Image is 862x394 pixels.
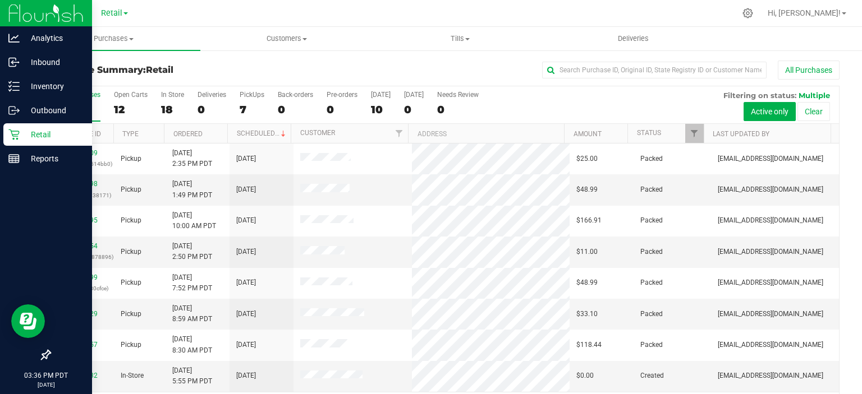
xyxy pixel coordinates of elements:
[161,91,184,99] div: In Store
[114,103,148,116] div: 12
[172,365,212,387] span: [DATE] 5:55 PM PDT
[640,340,663,350] span: Packed
[373,27,547,50] a: Tills
[371,91,391,99] div: [DATE]
[236,154,256,164] span: [DATE]
[640,184,663,195] span: Packed
[236,247,256,257] span: [DATE]
[236,340,256,350] span: [DATE]
[640,370,664,381] span: Created
[49,65,313,75] h3: Purchase Summary:
[5,370,87,381] p: 03:36 PM PDT
[278,91,313,99] div: Back-orders
[172,303,212,325] span: [DATE] 8:59 AM PDT
[121,340,141,350] span: Pickup
[8,129,20,140] inline-svg: Retail
[574,130,602,138] a: Amount
[8,57,20,68] inline-svg: Inbound
[146,64,173,75] span: Retail
[200,27,374,50] a: Customers
[201,34,373,44] span: Customers
[198,103,226,116] div: 0
[114,91,148,99] div: Open Carts
[5,381,87,389] p: [DATE]
[172,334,212,355] span: [DATE] 8:30 AM PDT
[236,215,256,226] span: [DATE]
[237,129,288,137] a: Scheduled
[723,91,796,100] span: Filtering on status:
[389,124,408,143] a: Filter
[8,33,20,44] inline-svg: Analytics
[576,184,598,195] span: $48.99
[640,247,663,257] span: Packed
[576,215,602,226] span: $166.91
[327,91,357,99] div: Pre-orders
[161,103,184,116] div: 18
[121,247,141,257] span: Pickup
[101,8,122,18] span: Retail
[122,130,139,138] a: Type
[8,81,20,92] inline-svg: Inventory
[327,103,357,116] div: 0
[172,148,212,169] span: [DATE] 2:35 PM PDT
[20,104,87,117] p: Outbound
[57,159,107,169] p: (13417e70ee514bb0)
[20,152,87,165] p: Reports
[797,102,830,121] button: Clear
[718,277,823,288] span: [EMAIL_ADDRESS][DOMAIN_NAME]
[121,215,141,226] span: Pickup
[121,309,141,319] span: Pickup
[240,103,264,116] div: 7
[8,105,20,116] inline-svg: Outbound
[778,61,840,80] button: All Purchases
[27,27,200,50] a: Purchases
[121,370,144,381] span: In-Store
[640,215,663,226] span: Packed
[121,277,141,288] span: Pickup
[576,309,598,319] span: $33.10
[20,128,87,141] p: Retail
[576,370,594,381] span: $0.00
[718,154,823,164] span: [EMAIL_ADDRESS][DOMAIN_NAME]
[236,277,256,288] span: [DATE]
[718,309,823,319] span: [EMAIL_ADDRESS][DOMAIN_NAME]
[172,179,212,200] span: [DATE] 1:49 PM PDT
[57,252,107,262] p: (abbb08b568878896)
[718,184,823,195] span: [EMAIL_ADDRESS][DOMAIN_NAME]
[236,309,256,319] span: [DATE]
[547,27,720,50] a: Deliveries
[718,370,823,381] span: [EMAIL_ADDRESS][DOMAIN_NAME]
[576,277,598,288] span: $48.99
[236,370,256,381] span: [DATE]
[172,241,212,262] span: [DATE] 2:50 PM PDT
[57,190,107,201] p: (ca63c198ea138171)
[8,153,20,164] inline-svg: Reports
[240,91,264,99] div: PickUps
[20,80,87,93] p: Inventory
[121,184,141,195] span: Pickup
[741,8,755,18] div: Manage settings
[27,34,200,44] span: Purchases
[576,247,598,257] span: $11.00
[640,154,663,164] span: Packed
[637,129,661,137] a: Status
[603,34,664,44] span: Deliveries
[404,103,424,116] div: 0
[799,91,830,100] span: Multiple
[542,62,767,78] input: Search Purchase ID, Original ID, State Registry ID or Customer Name...
[20,55,87,69] p: Inbound
[172,210,216,231] span: [DATE] 10:00 AM PDT
[121,154,141,164] span: Pickup
[718,340,823,350] span: [EMAIL_ADDRESS][DOMAIN_NAME]
[744,102,796,121] button: Active only
[404,91,424,99] div: [DATE]
[640,309,663,319] span: Packed
[408,124,564,143] th: Address
[20,31,87,45] p: Analytics
[576,340,602,350] span: $118.44
[437,91,479,99] div: Needs Review
[437,103,479,116] div: 0
[300,129,335,137] a: Customer
[374,34,546,44] span: Tills
[713,130,769,138] a: Last Updated By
